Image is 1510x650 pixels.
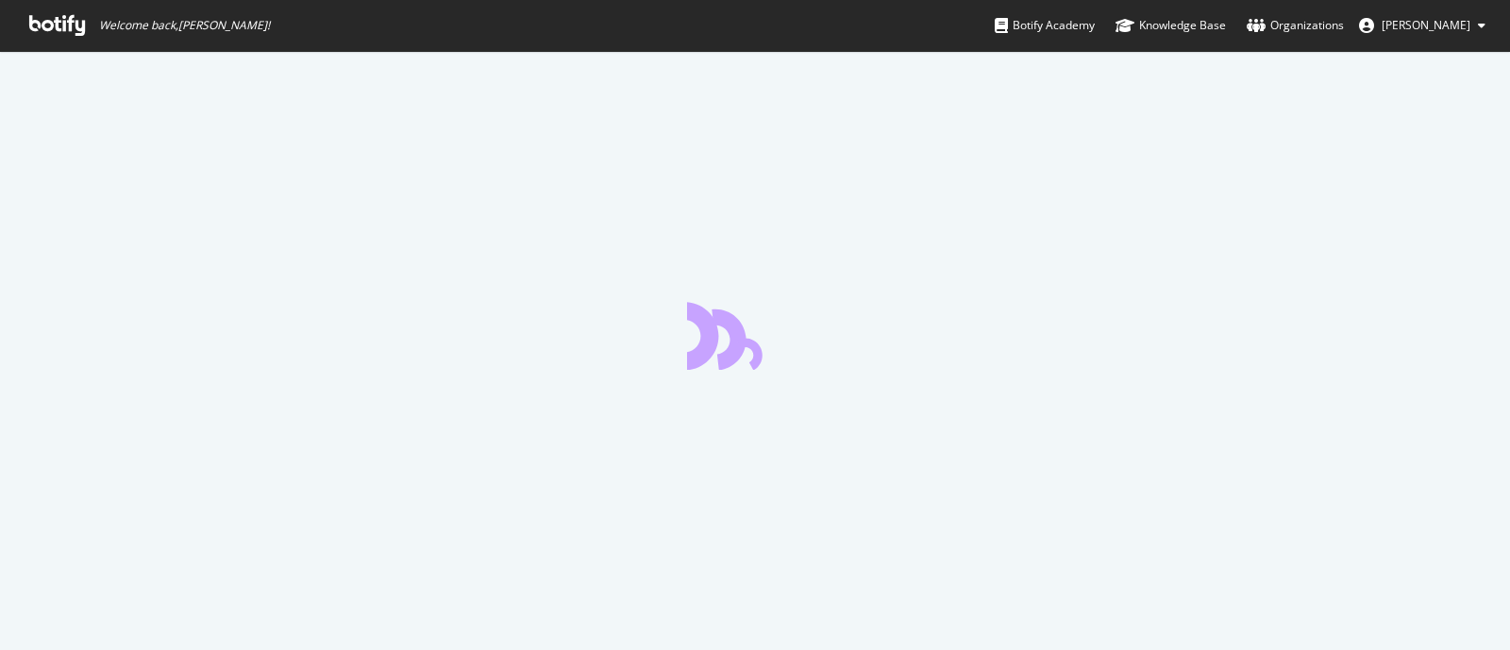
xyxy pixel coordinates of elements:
[1344,10,1501,41] button: [PERSON_NAME]
[1116,16,1226,35] div: Knowledge Base
[1382,17,1470,33] span: Chloe Dudley
[995,16,1095,35] div: Botify Academy
[99,18,270,33] span: Welcome back, [PERSON_NAME] !
[1247,16,1344,35] div: Organizations
[687,302,823,370] div: animation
